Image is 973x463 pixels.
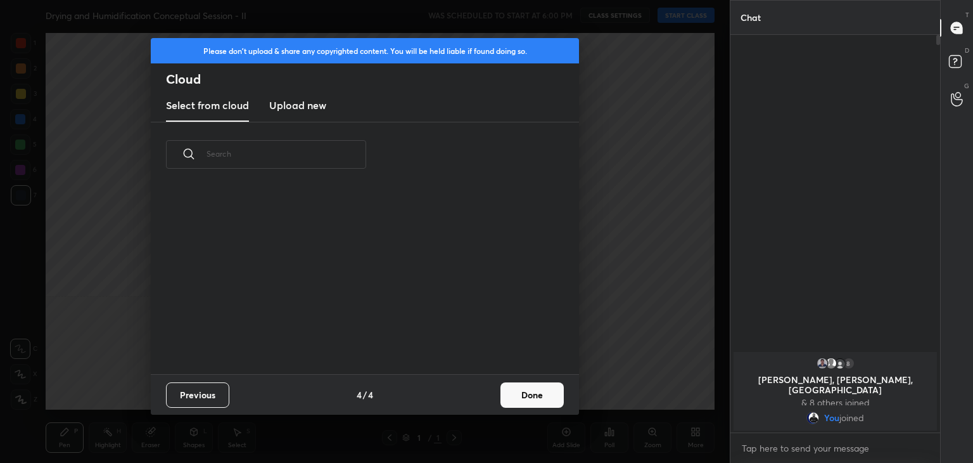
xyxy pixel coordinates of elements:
img: aff47d05bf2749a7a8a51ca3fdba6a32.65522048_3 [816,357,829,370]
p: [PERSON_NAME], [PERSON_NAME], [GEOGRAPHIC_DATA] [741,375,929,395]
h4: 4 [357,388,362,401]
p: D [965,46,969,55]
button: Previous [166,382,229,408]
p: & 8 others joined [741,398,929,408]
img: 78e6b812a5764a3f862ce6ea52f97d5c.jpg [834,357,846,370]
div: grid [730,349,940,433]
button: Done [500,382,564,408]
h4: / [363,388,367,401]
p: G [964,81,969,91]
h3: Select from cloud [166,98,249,113]
span: joined [839,413,864,423]
p: Chat [730,1,771,34]
div: 8 [843,357,855,370]
div: Please don't upload & share any copyrighted content. You will be held liable if found doing so. [151,38,579,63]
p: T [965,10,969,20]
img: 06bb0d84a8f94ea8a9cc27b112cd422f.jpg [806,412,819,424]
input: Search [207,127,366,181]
img: default.png [825,357,837,370]
h2: Cloud [166,71,579,88]
h4: 4 [368,388,373,401]
h3: Upload new [269,98,326,113]
span: You [824,413,839,423]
